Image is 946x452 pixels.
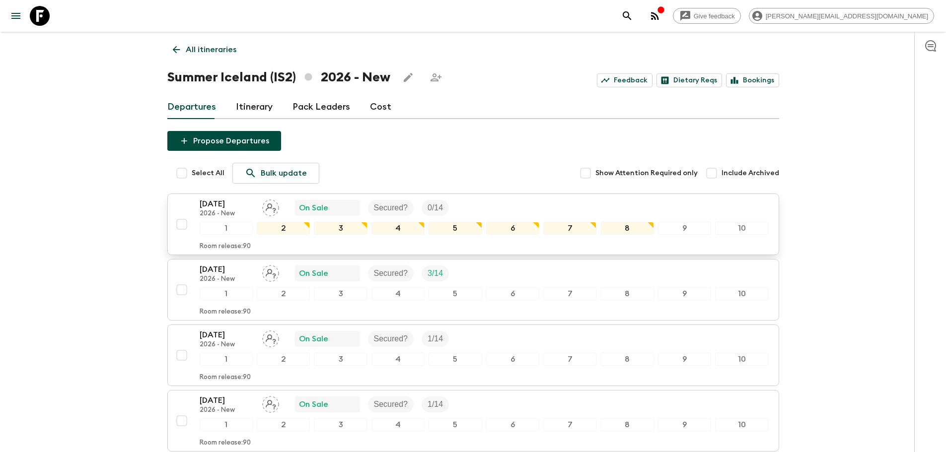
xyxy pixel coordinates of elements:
[722,168,779,178] span: Include Archived
[200,353,253,366] div: 1
[200,287,253,300] div: 1
[262,333,279,341] span: Assign pack leader
[658,353,711,366] div: 9
[200,406,254,414] p: 2026 - New
[486,418,539,431] div: 6
[232,163,319,184] a: Bulk update
[368,396,414,412] div: Secured?
[600,287,654,300] div: 8
[486,353,539,366] div: 6
[167,95,216,119] a: Departures
[236,95,273,119] a: Itinerary
[658,418,711,431] div: 9
[314,353,367,366] div: 3
[600,222,654,235] div: 8
[371,353,425,366] div: 4
[673,8,741,24] a: Give feedback
[299,202,328,214] p: On Sale
[167,259,779,321] button: [DATE]2026 - NewAssign pack leaderOn SaleSecured?Trip Fill12345678910Room release:90
[200,439,251,447] p: Room release: 90
[371,418,425,431] div: 4
[543,222,596,235] div: 7
[200,243,251,251] p: Room release: 90
[543,418,596,431] div: 7
[715,353,768,366] div: 10
[760,12,934,20] span: [PERSON_NAME][EMAIL_ADDRESS][DOMAIN_NAME]
[428,398,443,410] p: 1 / 14
[167,390,779,452] button: [DATE]2026 - NewAssign pack leaderOn SaleSecured?Trip Fill12345678910Room release:90
[715,222,768,235] div: 10
[167,324,779,386] button: [DATE]2026 - NewAssign pack leaderOn SaleSecured?Trip Fill12345678910Room release:90
[429,418,482,431] div: 5
[167,67,390,87] h1: Summer Iceland (IS2) 2026 - New
[595,168,698,178] span: Show Attention Required only
[314,418,367,431] div: 3
[200,275,254,283] p: 2026 - New
[600,418,654,431] div: 8
[167,194,779,255] button: [DATE]2026 - NewAssign pack leaderOn SaleSecured?Trip Fill12345678910Room release:90
[257,222,310,235] div: 2
[192,168,224,178] span: Select All
[428,333,443,345] p: 1 / 14
[600,353,654,366] div: 8
[426,67,446,87] span: Share this itinerary
[200,198,254,210] p: [DATE]
[428,267,443,279] p: 3 / 14
[200,263,254,275] p: [DATE]
[688,12,740,20] span: Give feedback
[428,202,443,214] p: 0 / 14
[486,222,539,235] div: 6
[715,418,768,431] div: 10
[658,222,711,235] div: 9
[200,341,254,349] p: 2026 - New
[292,95,350,119] a: Pack Leaders
[370,95,391,119] a: Cost
[422,396,449,412] div: Trip Fill
[486,287,539,300] div: 6
[200,329,254,341] p: [DATE]
[257,353,310,366] div: 2
[374,398,408,410] p: Secured?
[398,67,418,87] button: Edit this itinerary
[167,40,242,60] a: All itineraries
[299,333,328,345] p: On Sale
[200,210,254,218] p: 2026 - New
[749,8,934,24] div: [PERSON_NAME][EMAIL_ADDRESS][DOMAIN_NAME]
[617,6,637,26] button: search adventures
[715,287,768,300] div: 10
[299,398,328,410] p: On Sale
[726,73,779,87] a: Bookings
[262,268,279,276] span: Assign pack leader
[656,73,722,87] a: Dietary Reqs
[299,267,328,279] p: On Sale
[422,331,449,347] div: Trip Fill
[543,287,596,300] div: 7
[429,222,482,235] div: 5
[261,167,307,179] p: Bulk update
[658,287,711,300] div: 9
[543,353,596,366] div: 7
[429,287,482,300] div: 5
[262,399,279,407] span: Assign pack leader
[6,6,26,26] button: menu
[200,374,251,382] p: Room release: 90
[422,200,449,216] div: Trip Fill
[200,418,253,431] div: 1
[186,44,236,56] p: All itineraries
[200,308,251,316] p: Room release: 90
[257,287,310,300] div: 2
[200,394,254,406] p: [DATE]
[257,418,310,431] div: 2
[262,202,279,210] span: Assign pack leader
[597,73,653,87] a: Feedback
[167,131,281,151] button: Propose Departures
[200,222,253,235] div: 1
[429,353,482,366] div: 5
